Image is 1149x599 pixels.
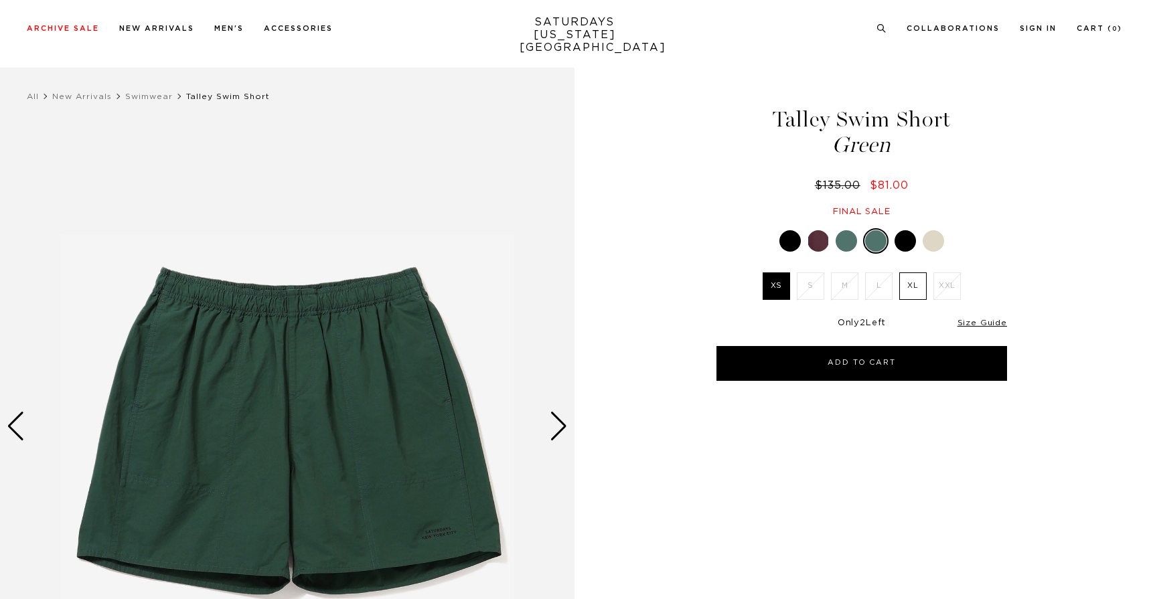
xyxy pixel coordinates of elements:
label: XS [763,272,790,300]
a: SATURDAYS[US_STATE][GEOGRAPHIC_DATA] [520,16,630,54]
label: XL [899,272,927,300]
span: $81.00 [870,180,909,191]
del: $135.00 [815,180,866,191]
a: New Arrivals [119,25,194,32]
small: 0 [1112,26,1118,32]
a: Collaborations [907,25,1000,32]
span: Talley Swim Short [186,92,270,100]
a: Cart (0) [1077,25,1122,32]
div: Final sale [714,206,1009,218]
a: New Arrivals [52,92,112,100]
h1: Talley Swim Short [714,108,1009,156]
a: Archive Sale [27,25,99,32]
a: Size Guide [957,319,1007,327]
span: 2 [860,319,866,327]
a: All [27,92,39,100]
div: Only Left [716,318,1007,329]
a: Accessories [264,25,333,32]
a: Swimwear [125,92,173,100]
span: Green [714,134,1009,156]
button: Add to Cart [716,346,1007,381]
div: Next slide [550,412,568,441]
div: Previous slide [7,412,25,441]
a: Men's [214,25,244,32]
a: Sign In [1020,25,1057,32]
